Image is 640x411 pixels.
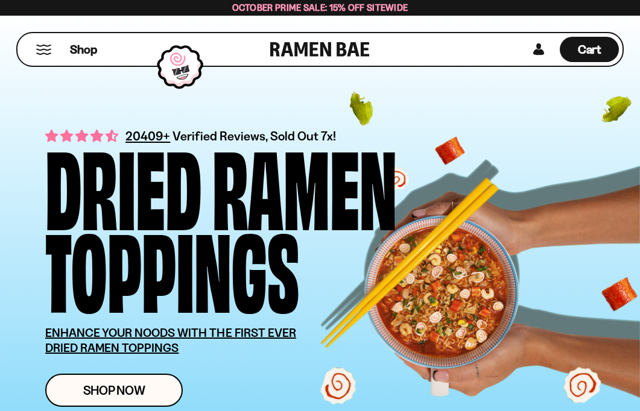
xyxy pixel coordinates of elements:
span: October Prime Sale: 15% off Sitewide [232,2,408,13]
button: Mobile Menu Trigger [36,45,52,55]
span: Shop [70,42,97,58]
span: Shop Now [83,384,145,397]
u: ENHANCE YOUR NOODS WITH THE FIRST EVER DRIED RAMEN TOPPINGS [45,325,296,355]
span: Cart [578,42,601,57]
a: Shop Now [45,374,183,407]
div: Toppings [45,225,299,307]
div: Ramen [212,142,397,225]
a: Shop [70,37,97,62]
div: Cart [560,33,619,66]
div: Dried [45,142,201,225]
